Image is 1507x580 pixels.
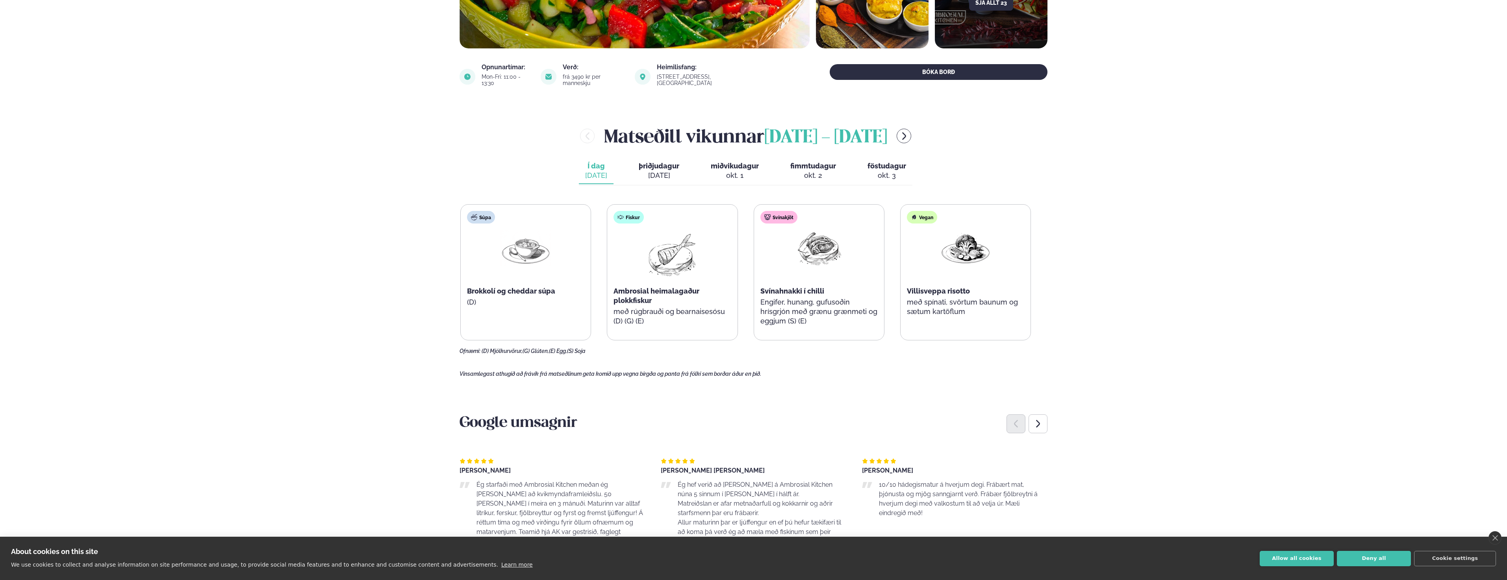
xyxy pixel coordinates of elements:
span: Brokkolí og cheddar súpa [467,287,555,295]
button: fimmtudagur okt. 2 [784,158,842,184]
img: soup.svg [471,214,477,220]
span: Ambrosial heimalagaður plokkfiskur [614,287,699,305]
span: þriðjudagur [639,162,679,170]
strong: About cookies on this site [11,547,98,556]
div: Súpa [467,211,495,224]
img: Soup.png [500,230,551,266]
button: miðvikudagur okt. 1 [704,158,765,184]
img: image alt [460,69,475,85]
div: [PERSON_NAME] [862,467,1047,474]
button: Cookie settings [1414,551,1496,566]
div: Vegan [907,211,937,224]
span: miðvikudagur [711,162,759,170]
span: föstudagur [867,162,906,170]
span: Ofnæmi: [460,348,480,354]
div: Verð: [563,64,625,70]
p: Matreiðslan er afar metnaðarfull og kokkarnir og aðrir starfsmenn þar eru frábærir. [678,499,846,518]
span: (G) Glúten, [523,348,549,354]
button: Í dag [DATE] [579,158,614,184]
p: Engifer, hunang, gufusoðin hrísgrjón með grænu grænmeti og eggjum (S) (E) [760,297,878,326]
div: Heimilisfang: [657,64,761,70]
img: Vegan.png [940,230,991,266]
div: Opnunartímar: [482,64,531,70]
img: image alt [635,69,651,85]
p: Allur maturinn þar er ljúffengur en ef þú hefur tækifæri til að koma þá verð ég að mæla með fiski... [678,518,846,546]
p: We use cookies to collect and analyse information on site performance and usage, to provide socia... [11,562,498,568]
div: [PERSON_NAME] [PERSON_NAME] [661,467,846,474]
p: (D) [467,297,584,307]
div: Fiskur [614,211,644,224]
img: fish.png [647,230,697,280]
img: Vegan.svg [911,214,917,220]
span: (E) Egg, [549,348,567,354]
div: [DATE] [639,171,679,180]
div: Svínakjöt [760,211,797,224]
span: (D) Mjólkurvörur, [482,348,523,354]
p: með rúgbrauði og bearnaisesósu (D) (G) (E) [614,307,731,326]
span: Villisveppa risotto [907,287,970,295]
div: [DATE] [585,171,607,180]
div: frá 3490 kr per manneskju [563,74,625,86]
div: [STREET_ADDRESS], [GEOGRAPHIC_DATA] [657,74,761,86]
span: (S) Soja [567,348,586,354]
button: Deny all [1337,551,1411,566]
button: Allow all cookies [1260,551,1334,566]
div: okt. 1 [711,171,759,180]
span: Í dag [585,161,607,171]
img: Pork-Meat.png [794,230,844,266]
span: Ég starfaði með Ambrosial Kitchen meðan ég [PERSON_NAME] að kvikmyndaframleiðslu. 50 [PERSON_NAME... [476,481,643,564]
span: Vinsamlegast athugið að frávik frá matseðlinum geta komið upp vegna birgða og panta frá fólki sem... [460,371,761,377]
a: Learn more [501,562,533,568]
div: Previous slide [1007,414,1025,433]
h2: Matseðill vikunnar [604,123,887,149]
span: Svínahnakki í chilli [760,287,824,295]
img: image alt [541,69,556,85]
p: Ég hef verið að [PERSON_NAME] á Ambrosial Kitchen núna 5 sinnum í [PERSON_NAME] í hálft ár. [678,480,846,499]
button: föstudagur okt. 3 [861,158,912,184]
div: Mon-Fri: 11:00 - 13:30 [482,74,531,86]
div: okt. 3 [867,171,906,180]
a: link [657,78,761,88]
span: 10/10 hádegismatur á hverjum degi. Frábært mat, þjónusta og mjög sanngjarnt verð. Frábær fjölbrey... [879,481,1038,517]
span: [DATE] - [DATE] [764,129,887,146]
span: fimmtudagur [790,162,836,170]
div: Next slide [1029,414,1047,433]
button: menu-btn-left [580,129,595,143]
h3: Google umsagnir [460,414,1047,433]
img: pork.svg [764,214,771,220]
img: fish.svg [617,214,624,220]
p: með spínati, svörtum baunum og sætum kartöflum [907,297,1024,316]
button: BÓKA BORÐ [830,64,1047,80]
button: menu-btn-right [897,129,911,143]
div: okt. 2 [790,171,836,180]
div: [PERSON_NAME] [460,467,645,474]
button: þriðjudagur [DATE] [632,158,686,184]
a: close [1488,531,1501,545]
